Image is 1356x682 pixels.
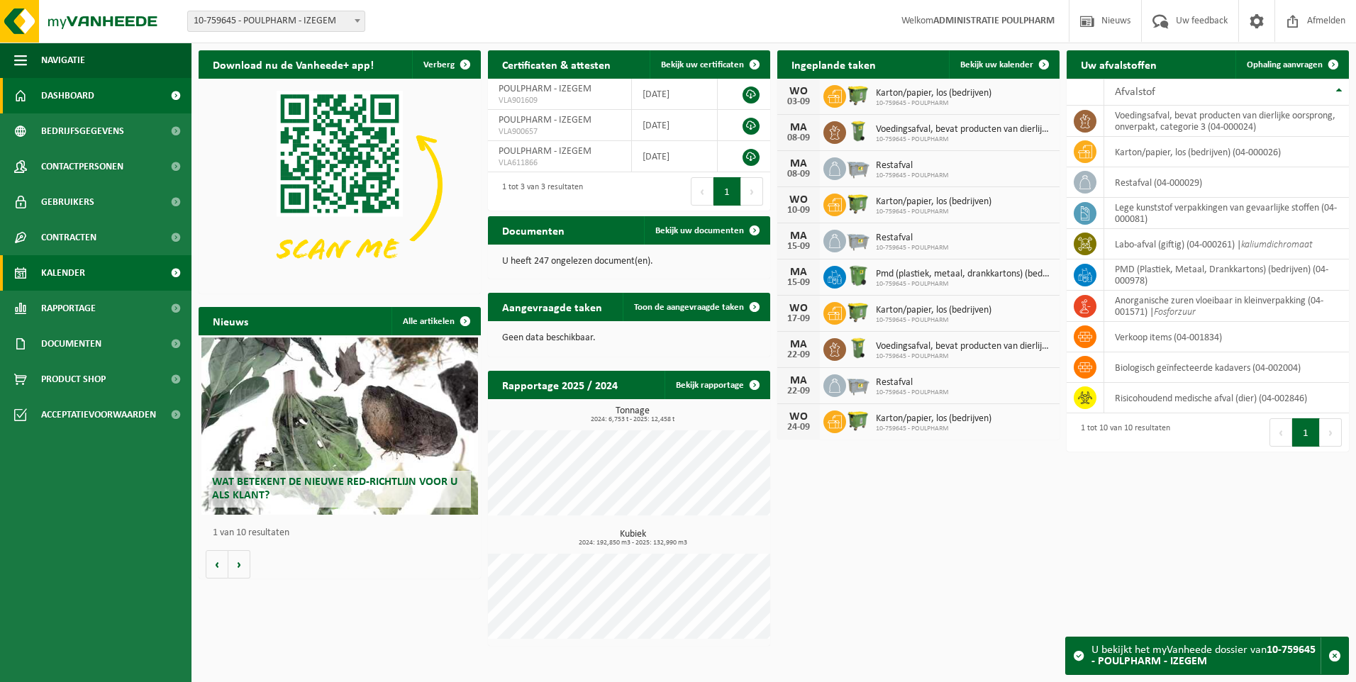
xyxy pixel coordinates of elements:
[876,269,1052,280] span: Pmd (plastiek, metaal, drankkartons) (bedrijven)
[199,307,262,335] h2: Nieuws
[1247,60,1323,69] span: Ophaling aanvragen
[784,375,813,386] div: MA
[1320,418,1342,447] button: Next
[1074,417,1170,448] div: 1 tot 10 van 10 resultaten
[876,352,1052,361] span: 10-759645 - POULPHARM
[784,339,813,350] div: MA
[632,110,718,141] td: [DATE]
[391,307,479,335] a: Alle artikelen
[846,336,870,360] img: WB-0140-HPE-GN-50
[1091,637,1321,674] div: U bekijkt het myVanheede dossier van
[784,411,813,423] div: WO
[876,135,1052,144] span: 10-759645 - POULPHARM
[784,133,813,143] div: 08-09
[784,423,813,432] div: 24-09
[1292,418,1320,447] button: 1
[41,397,156,432] span: Acceptatievoorwaarden
[228,550,250,578] button: Volgende
[41,149,123,184] span: Contactpersonen
[846,119,870,143] img: WB-0140-HPE-GN-50
[876,305,991,316] span: Karton/papier, los (bedrijven)
[876,413,991,425] span: Karton/papier, los (bedrijven)
[199,50,388,78] h2: Download nu de Vanheede+ app!
[495,540,770,547] span: 2024: 192,850 m3 - 2025: 132,990 m3
[495,530,770,547] h3: Kubiek
[41,220,96,255] span: Contracten
[1104,198,1349,229] td: lege kunststof verpakkingen van gevaarlijke stoffen (04-000081)
[1115,86,1155,98] span: Afvalstof
[412,50,479,79] button: Verberg
[784,86,813,97] div: WO
[502,333,756,343] p: Geen data beschikbaar.
[741,177,763,206] button: Next
[784,194,813,206] div: WO
[876,208,991,216] span: 10-759645 - POULPHARM
[41,326,101,362] span: Documenten
[691,177,713,206] button: Previous
[784,97,813,107] div: 03-09
[499,115,591,125] span: POULPHARM - IZEGEM
[784,122,813,133] div: MA
[876,388,949,397] span: 10-759645 - POULPHARM
[1067,50,1171,78] h2: Uw afvalstoffen
[876,88,991,99] span: Karton/papier, los (bedrijven)
[784,230,813,242] div: MA
[777,50,890,78] h2: Ingeplande taken
[661,60,744,69] span: Bekijk uw certificaten
[655,226,744,235] span: Bekijk uw documenten
[846,264,870,288] img: WB-0370-HPE-GN-50
[1104,383,1349,413] td: risicohoudend medische afval (dier) (04-002846)
[784,386,813,396] div: 22-09
[784,158,813,169] div: MA
[499,146,591,157] span: POULPHARM - IZEGEM
[41,291,96,326] span: Rapportage
[876,160,949,172] span: Restafval
[846,408,870,432] img: WB-1100-HPE-GN-50
[41,113,124,149] span: Bedrijfsgegevens
[213,528,474,538] p: 1 van 10 resultaten
[488,371,632,398] h2: Rapportage 2025 / 2024
[846,300,870,324] img: WB-1100-HPE-GN-50
[499,157,621,169] span: VLA611866
[949,50,1058,79] a: Bekijk uw kalender
[499,84,591,94] span: POULPHARM - IZEGEM
[499,126,621,138] span: VLA900657
[1104,352,1349,383] td: Biologisch geïnfecteerde kadavers (04-002004)
[201,337,478,515] a: Wat betekent de nieuwe RED-richtlijn voor u als klant?
[876,233,949,244] span: Restafval
[960,60,1033,69] span: Bekijk uw kalender
[784,278,813,288] div: 15-09
[876,124,1052,135] span: Voedingsafval, bevat producten van dierlijke oorsprong, onverpakt, categorie 3
[187,11,365,32] span: 10-759645 - POULPHARM - IZEGEM
[876,280,1052,289] span: 10-759645 - POULPHARM
[784,314,813,324] div: 17-09
[206,550,228,578] button: Vorige
[495,176,583,207] div: 1 tot 3 van 3 resultaten
[1104,229,1349,259] td: labo-afval (giftig) (04-000261) |
[41,255,85,291] span: Kalender
[644,216,769,245] a: Bekijk uw documenten
[632,141,718,172] td: [DATE]
[623,293,769,321] a: Toon de aangevraagde taken
[784,169,813,179] div: 08-09
[423,60,455,69] span: Verberg
[41,184,94,220] span: Gebruikers
[784,350,813,360] div: 22-09
[876,99,991,108] span: 10-759645 - POULPHARM
[876,196,991,208] span: Karton/papier, los (bedrijven)
[1104,259,1349,291] td: PMD (Plastiek, Metaal, Drankkartons) (bedrijven) (04-000978)
[650,50,769,79] a: Bekijk uw certificaten
[199,79,481,291] img: Download de VHEPlus App
[488,50,625,78] h2: Certificaten & attesten
[1104,291,1349,322] td: anorganische zuren vloeibaar in kleinverpakking (04-001571) |
[188,11,365,31] span: 10-759645 - POULPHARM - IZEGEM
[784,303,813,314] div: WO
[876,377,949,388] span: Restafval
[41,362,106,397] span: Product Shop
[1235,50,1347,79] a: Ophaling aanvragen
[41,78,94,113] span: Dashboard
[846,228,870,252] img: WB-2500-GAL-GY-01
[876,425,991,433] span: 10-759645 - POULPHARM
[1269,418,1292,447] button: Previous
[212,476,457,501] span: Wat betekent de nieuwe RED-richtlijn voor u als klant?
